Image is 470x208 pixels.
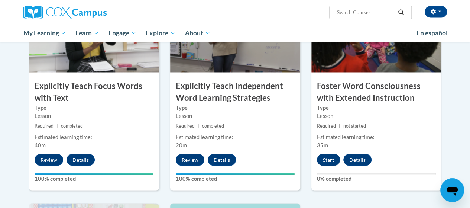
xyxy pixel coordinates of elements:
button: Account Settings [425,6,447,17]
input: Search Courses [336,8,395,17]
button: Details [208,154,236,166]
span: | [198,123,199,128]
a: Learn [71,25,104,42]
span: En español [416,29,448,37]
h3: Explicitly Teach Independent Word Learning Strategies [170,80,300,103]
div: Main menu [18,25,453,42]
button: Review [176,154,204,166]
div: Lesson [35,112,153,120]
span: | [56,123,58,128]
div: Lesson [176,112,295,120]
div: Your progress [35,173,153,175]
span: Required [176,123,195,128]
button: Details [343,154,372,166]
a: Engage [104,25,141,42]
label: 0% completed [317,175,436,183]
span: 35m [317,142,328,148]
span: Explore [146,29,175,38]
h3: Foster Word Consciousness with Extended Instruction [311,80,441,103]
label: Type [35,103,153,112]
a: En español [412,25,453,41]
button: Details [67,154,95,166]
a: Explore [141,25,180,42]
span: completed [61,123,83,128]
button: Start [317,154,340,166]
span: completed [202,123,224,128]
div: Estimated learning time: [35,133,153,141]
iframe: Button to launch messaging window [440,178,464,202]
span: About [185,29,210,38]
a: My Learning [19,25,71,42]
label: 100% completed [35,175,153,183]
a: About [180,25,215,42]
span: Engage [108,29,136,38]
span: 20m [176,142,187,148]
img: Cox Campus [23,6,107,19]
label: Type [176,103,295,112]
label: 100% completed [176,175,295,183]
button: Search [395,8,406,17]
button: Review [35,154,63,166]
div: Estimated learning time: [176,133,295,141]
label: Type [317,103,436,112]
span: 40m [35,142,46,148]
a: Cox Campus [23,6,157,19]
span: Required [317,123,336,128]
span: not started [343,123,366,128]
span: | [339,123,340,128]
div: Estimated learning time: [317,133,436,141]
span: Learn [75,29,99,38]
div: Your progress [176,173,295,175]
h3: Explicitly Teach Focus Words with Text [29,80,159,103]
div: Lesson [317,112,436,120]
span: My Learning [23,29,66,38]
span: Required [35,123,54,128]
